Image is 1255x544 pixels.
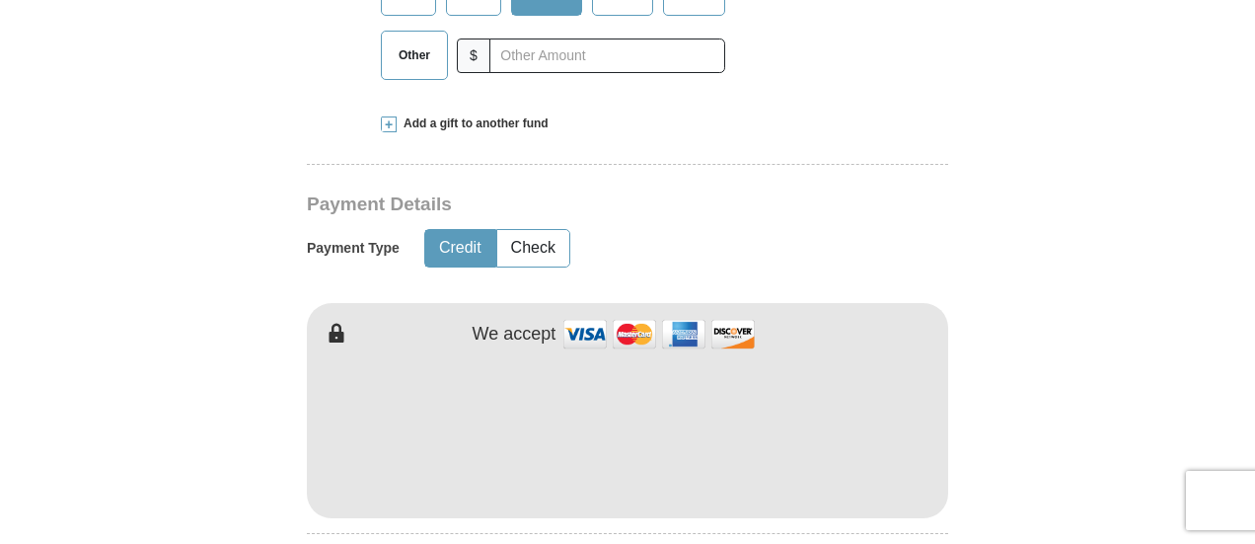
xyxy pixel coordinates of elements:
input: Other Amount [489,39,725,73]
span: Other [389,40,440,70]
span: $ [457,39,490,73]
button: Credit [425,230,495,267]
h4: We accept [473,324,556,346]
h5: Payment Type [307,240,400,257]
h3: Payment Details [307,194,810,216]
button: Check [497,230,569,267]
img: credit cards accepted [560,313,758,355]
span: Add a gift to another fund [397,116,549,132]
